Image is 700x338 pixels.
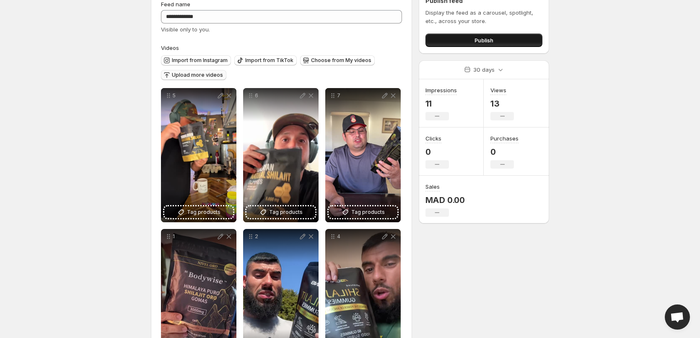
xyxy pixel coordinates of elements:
[337,92,381,99] p: 7
[490,99,514,109] p: 13
[255,92,298,99] p: 6
[425,147,449,157] p: 0
[474,36,493,44] span: Publish
[161,26,210,33] span: Visible only to you.
[337,233,381,240] p: 4
[161,1,190,8] span: Feed name
[490,147,519,157] p: 0
[246,206,315,218] button: Tag products
[425,99,457,109] p: 11
[161,55,231,65] button: Import from Instagram
[425,134,441,143] h3: Clicks
[300,55,375,65] button: Choose from My videos
[425,182,440,191] h3: Sales
[490,86,506,94] h3: Views
[164,206,233,218] button: Tag products
[425,195,465,205] p: MAD 0.00
[425,86,457,94] h3: Impressions
[187,208,220,216] span: Tag products
[245,57,293,64] span: Import from TikTok
[172,57,228,64] span: Import from Instagram
[161,44,179,51] span: Videos
[425,34,542,47] button: Publish
[161,70,226,80] button: Upload more videos
[243,88,319,222] div: 6Tag products
[269,208,303,216] span: Tag products
[473,65,495,74] p: 30 days
[325,88,401,222] div: 7Tag products
[351,208,385,216] span: Tag products
[329,206,397,218] button: Tag products
[172,72,223,78] span: Upload more videos
[255,233,298,240] p: 2
[234,55,297,65] button: Import from TikTok
[490,134,519,143] h3: Purchases
[173,233,216,240] p: 1
[665,304,690,330] div: Open chat
[311,57,371,64] span: Choose from My videos
[161,88,236,222] div: 5Tag products
[425,8,542,25] p: Display the feed as a carousel, spotlight, etc., across your store.
[173,92,216,99] p: 5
